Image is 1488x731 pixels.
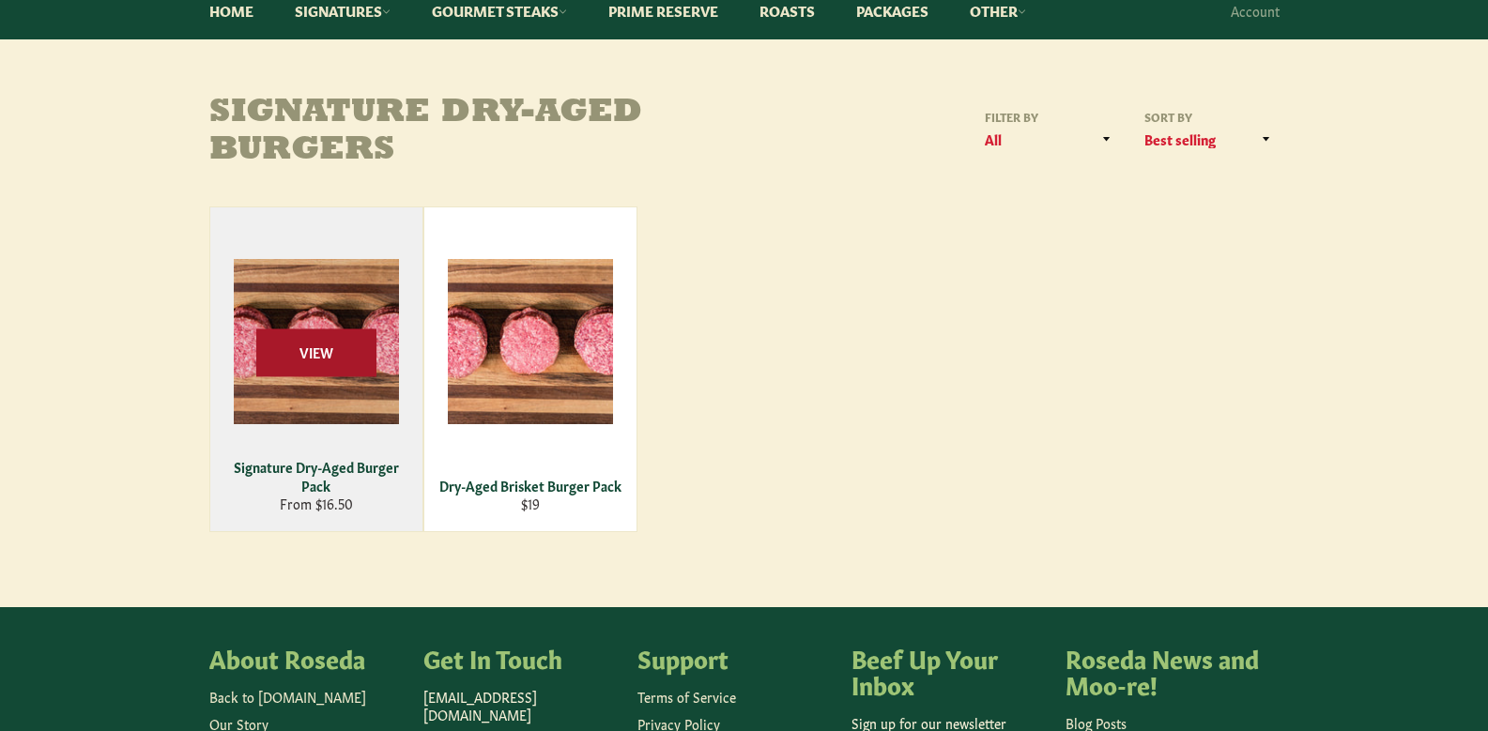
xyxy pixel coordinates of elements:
div: Signature Dry-Aged Burger Pack [222,458,410,495]
p: [EMAIL_ADDRESS][DOMAIN_NAME] [423,688,619,724]
h4: Beef Up Your Inbox [851,645,1047,696]
h4: Roseda News and Moo-re! [1066,645,1261,696]
a: Back to [DOMAIN_NAME] [209,687,366,706]
a: Terms of Service [637,687,736,706]
div: Dry-Aged Brisket Burger Pack [436,477,624,495]
span: View [256,328,376,376]
img: Dry-Aged Brisket Burger Pack [448,259,613,424]
h1: Signature Dry-Aged Burgers [209,95,744,169]
h4: Get In Touch [423,645,619,671]
h4: About Roseda [209,645,405,671]
label: Filter by [979,109,1120,125]
div: $19 [436,495,624,512]
a: Signature Dry-Aged Burger Pack Signature Dry-Aged Burger Pack From $16.50 View [209,206,423,532]
label: Sort by [1139,109,1280,125]
a: Dry-Aged Brisket Burger Pack Dry-Aged Brisket Burger Pack $19 [423,206,637,532]
h4: Support [637,645,833,671]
